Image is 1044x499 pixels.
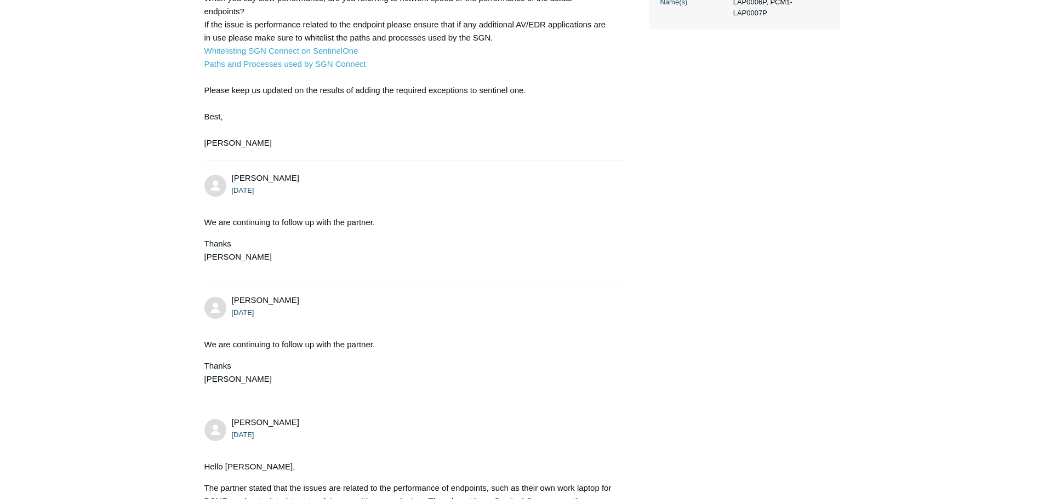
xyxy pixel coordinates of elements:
[204,59,366,68] a: Paths and Processes used by SGN Connect
[232,295,299,305] span: Scott Quinonez
[232,186,254,194] time: 09/19/2025, 13:57
[204,359,613,386] p: Thanks [PERSON_NAME]
[232,173,299,182] span: Scott Quinonez
[204,237,613,263] p: Thanks [PERSON_NAME]
[232,308,254,317] time: 09/22/2025, 10:25
[232,431,254,439] time: 09/22/2025, 12:49
[204,460,613,473] p: Hello [PERSON_NAME],
[204,46,358,55] a: Whitelisting SGN Connect on SentinelOne
[204,338,613,351] p: We are continuing to follow up with the partner.
[232,417,299,427] span: Scott Quinonez
[204,216,613,229] p: We are continuing to follow up with the partner.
